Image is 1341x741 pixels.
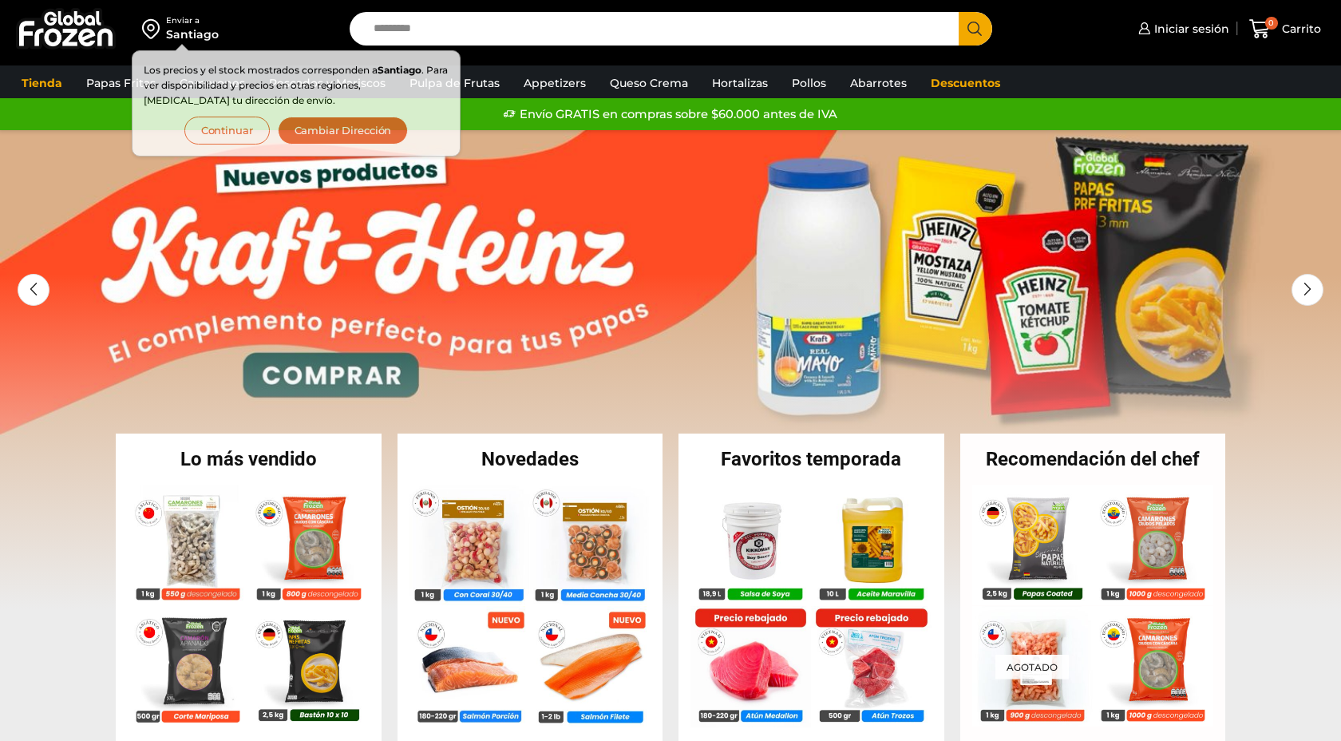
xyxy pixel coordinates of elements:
button: Continuar [184,117,270,145]
div: Enviar a [166,15,219,26]
div: Next slide [1292,274,1323,306]
a: 0 Carrito [1245,10,1325,48]
div: Santiago [166,26,219,42]
p: Los precios y el stock mostrados corresponden a . Para ver disponibilidad y precios en otras regi... [144,62,449,109]
a: Pollos [784,68,834,98]
a: Papas Fritas [78,68,164,98]
span: Carrito [1278,21,1321,37]
a: Abarrotes [842,68,915,98]
span: Iniciar sesión [1150,21,1229,37]
button: Search button [959,12,992,46]
img: address-field-icon.svg [142,15,166,42]
a: Appetizers [516,68,594,98]
a: Queso Crema [602,68,696,98]
p: Agotado [995,655,1069,680]
h2: Lo más vendido [116,450,382,469]
h2: Novedades [398,450,663,469]
a: Tienda [14,68,70,98]
a: Descuentos [923,68,1008,98]
div: Previous slide [18,274,49,306]
a: Iniciar sesión [1134,13,1229,45]
a: Hortalizas [704,68,776,98]
strong: Santiago [378,64,421,76]
h2: Recomendación del chef [960,450,1226,469]
button: Cambiar Dirección [278,117,409,145]
h2: Favoritos temporada [678,450,944,469]
span: 0 [1265,17,1278,30]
